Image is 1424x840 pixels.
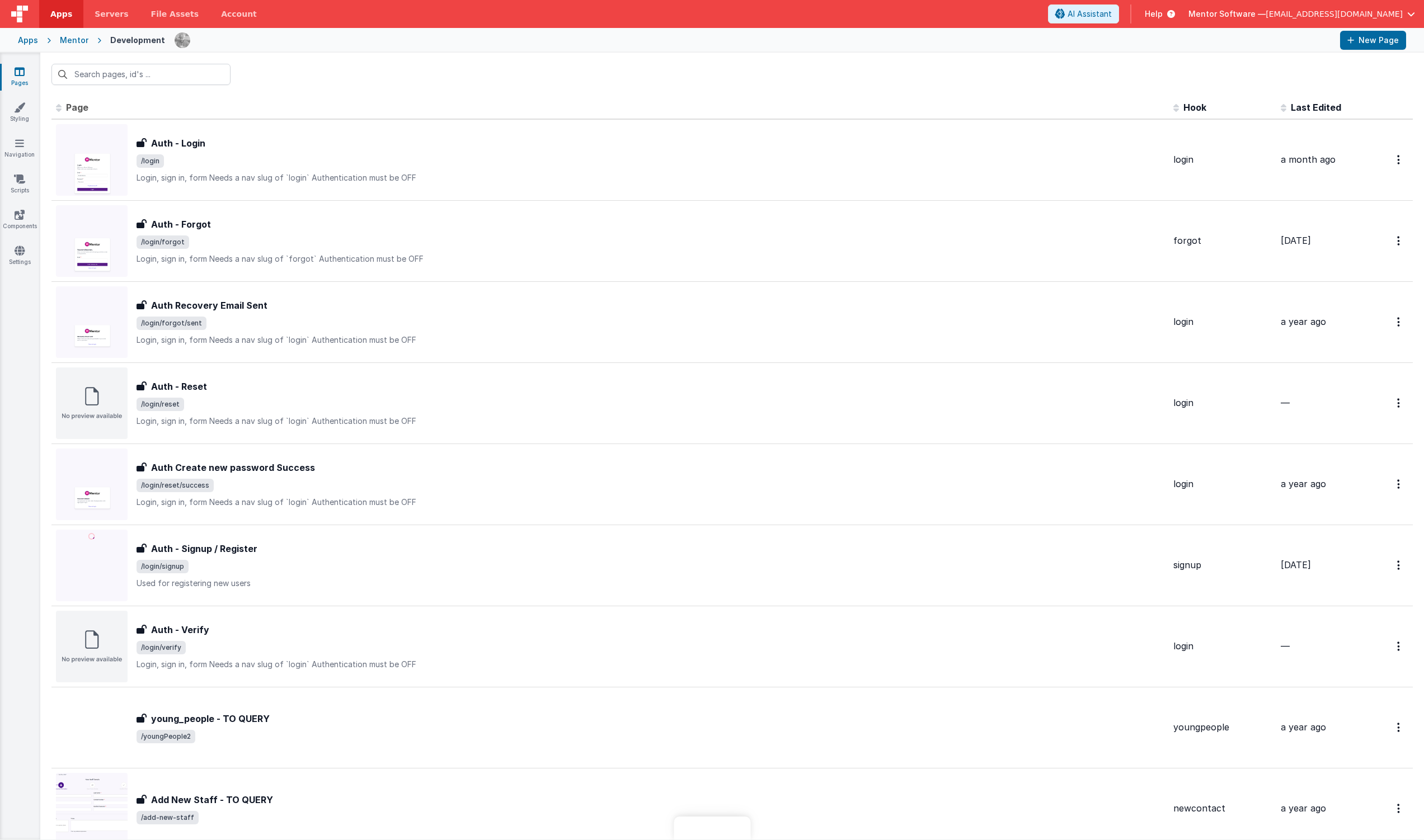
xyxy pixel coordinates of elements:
input: Search pages, id's ... [51,64,231,85]
button: Options [1390,635,1408,658]
p: Login, sign in, form Needs a nav slug of `login` Authentication must be OFF [137,497,1164,508]
h3: Auth - Login [151,136,205,150]
span: /login/verify [137,641,186,654]
div: login [1173,640,1272,653]
span: AI Assistant [1068,8,1112,20]
span: a year ago [1281,721,1326,733]
h3: Auth - Signup / Register [151,542,257,555]
span: /add-new-staff [137,811,199,824]
button: Options [1390,797,1408,820]
span: a month ago [1281,154,1336,165]
h3: Auth - Forgot [151,218,211,231]
span: Last Edited [1291,102,1341,113]
span: — [1281,640,1290,652]
button: Options [1390,554,1408,577]
span: [DATE] [1281,559,1311,570]
span: /login/reset [137,398,184,411]
span: a year ago [1281,478,1326,489]
img: eba322066dbaa00baf42793ca2fab581 [175,32,190,48]
h3: Add New Staff - TO QUERY [151,793,273,806]
span: [EMAIL_ADDRESS][DOMAIN_NAME] [1266,8,1403,20]
h3: Auth Create new password Success [151,461,315,474]
span: [DATE] [1281,235,1311,246]
span: /login/reset/success [137,479,214,492]
h3: Auth - Verify [151,623,209,636]
div: Mentor [60,35,88,46]
span: Help [1145,8,1163,20]
div: signup [1173,559,1272,572]
span: a year ago [1281,803,1326,814]
div: newcontact [1173,802,1272,815]
div: Apps [18,35,38,46]
h3: Auth - Reset [151,380,207,393]
h3: young_people - TO QUERY [151,712,270,725]
button: AI Assistant [1048,4,1119,23]
p: Login, sign in, form Needs a nav slug of `login` Authentication must be OFF [137,416,1164,427]
button: Options [1390,148,1408,171]
iframe: Marker.io feedback button [674,817,750,840]
div: youngpeople [1173,721,1272,734]
button: Mentor Software — [EMAIL_ADDRESS][DOMAIN_NAME] [1188,8,1415,20]
span: Apps [50,8,72,20]
span: /login/forgot/sent [137,317,206,330]
span: Page [66,102,88,113]
p: Login, sign in, form Needs a nav slug of `login` Authentication must be OFF [137,659,1164,670]
span: /login [137,154,164,168]
span: — [1281,397,1290,408]
h3: Auth Recovery Email Sent [151,299,267,312]
button: New Page [1340,31,1406,50]
div: login [1173,478,1272,490]
span: Mentor Software — [1188,8,1266,20]
div: forgot [1173,234,1272,247]
span: File Assets [151,8,199,20]
span: Hook [1183,102,1206,113]
button: Options [1390,473,1408,495]
button: Options [1390,391,1408,414]
span: a year ago [1281,316,1326,327]
span: /login/signup [137,560,189,573]
span: Servers [95,8,128,20]
p: Login, sign in, form Needs a nav slug of `login` Authentication must be OFF [137,334,1164,346]
button: Options [1390,716,1408,739]
p: Login, sign in, form Needs a nav slug of `forgot` Authentication must be OFF [137,253,1164,265]
div: login [1173,315,1272,328]
span: /youngPeople2 [137,730,195,743]
button: Options [1390,310,1408,333]
div: login [1173,153,1272,166]
span: /login/forgot [137,235,189,249]
div: Development [110,35,165,46]
div: login [1173,397,1272,409]
p: Login, sign in, form Needs a nav slug of `login` Authentication must be OFF [137,172,1164,183]
p: Used for registering new users [137,578,1164,589]
button: Options [1390,229,1408,252]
